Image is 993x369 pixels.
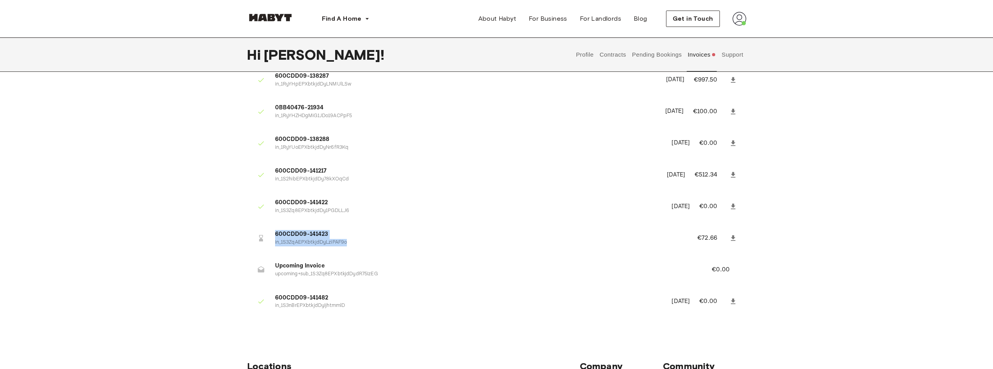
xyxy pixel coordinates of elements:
[574,11,627,27] a: For Landlords
[275,72,657,81] span: 600CDD09-138287
[575,37,595,72] button: Profile
[472,11,522,27] a: About Habyt
[275,294,663,303] span: 600CDD09-141482
[712,265,740,275] p: €0.00
[687,37,717,72] button: Invoices
[275,262,693,271] span: Upcoming Invoice
[666,11,720,27] button: Get in Touch
[673,14,713,23] span: Get in Touch
[275,302,663,310] p: in_1S3nBrEPXbtkjdDyIjhtmmlD
[573,37,746,72] div: user profile tabs
[478,14,516,23] span: About Habyt
[264,46,384,63] span: [PERSON_NAME] !
[275,198,663,207] span: 600CDD09-141422
[275,271,693,278] p: upcoming+sub_1S3Zq8EPXbtkjdDydR75IzEG
[631,37,683,72] button: Pending Bookings
[275,81,657,88] p: in_1RyYHpEPXbtkjdDyLNMUlLSw
[322,14,362,23] span: Find A Home
[275,167,658,176] span: 600CDD09-141217
[275,112,656,120] p: in_1RyYHZHDgMiG1JDo19ACPpF5
[599,37,627,72] button: Contracts
[275,176,658,183] p: in_1S2hibEPXbtkjdDy78kXOqCd
[671,297,690,306] p: [DATE]
[671,202,690,211] p: [DATE]
[275,230,679,239] span: 600CDD09-141423
[697,234,727,243] p: €72.66
[275,239,679,246] p: in_1S3ZqAEPXbtkjdDyLziPAF9o
[693,107,728,116] p: €100.00
[247,14,294,21] img: Habyt
[699,297,727,306] p: €0.00
[275,207,663,215] p: in_1S3Zq8EPXbtkjdDy1PGDLLJ6
[666,75,684,84] p: [DATE]
[627,11,654,27] a: Blog
[275,144,663,152] p: in_1RyYUoEPXbtkjdDyNr6fR3Kq
[529,14,567,23] span: For Business
[699,202,727,211] p: €0.00
[699,139,727,148] p: €0.00
[667,171,685,180] p: [DATE]
[634,14,647,23] span: Blog
[721,37,744,72] button: Support
[694,75,728,85] p: €997.50
[275,135,663,144] span: 600CDD09-138288
[275,103,656,112] span: 0BB40476-21934
[316,11,376,27] button: Find A Home
[695,170,728,180] p: €512.34
[732,12,746,26] img: avatar
[522,11,574,27] a: For Business
[671,139,690,148] p: [DATE]
[665,107,684,116] p: [DATE]
[247,46,264,63] span: Hi
[580,14,621,23] span: For Landlords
